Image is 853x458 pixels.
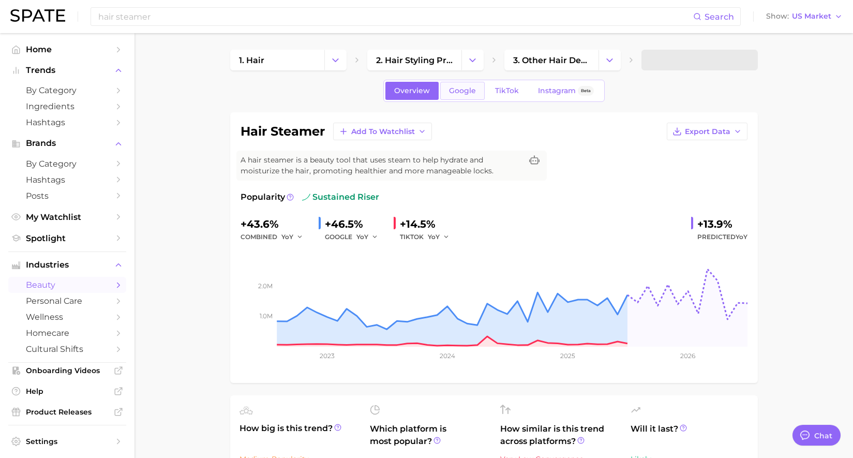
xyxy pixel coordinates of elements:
[97,8,693,25] input: Search here for a brand, industry, or ingredient
[370,423,488,457] span: Which platform is most popular?
[356,231,379,243] button: YoY
[766,13,789,19] span: Show
[241,216,310,232] div: +43.6%
[440,82,485,100] a: Google
[449,86,476,95] span: Google
[538,86,576,95] span: Instagram
[394,86,430,95] span: Overview
[385,82,439,100] a: Overview
[697,231,747,243] span: Predicted
[680,352,695,360] tspan: 2026
[8,325,126,341] a: homecare
[376,55,453,65] span: 2. hair styling products
[281,232,293,241] span: YoY
[26,437,109,446] span: Settings
[281,231,304,243] button: YoY
[8,136,126,151] button: Brands
[8,230,126,246] a: Spotlight
[8,434,126,449] a: Settings
[230,50,324,70] a: 1. hair
[631,423,749,448] span: Will it last?
[26,312,109,322] span: wellness
[325,216,385,232] div: +46.5%
[8,293,126,309] a: personal care
[241,231,310,243] div: combined
[241,191,285,203] span: Popularity
[705,12,734,22] span: Search
[26,387,109,396] span: Help
[8,98,126,114] a: Ingredients
[504,50,598,70] a: 3. other hair devices
[241,155,522,176] span: A hair steamer is a beauty tool that uses steam to help hydrate and moisturize the hair, promotin...
[333,123,432,140] button: Add to Watchlist
[26,212,109,222] span: My Watchlist
[26,366,109,375] span: Onboarding Videos
[356,232,368,241] span: YoY
[239,55,264,65] span: 1. hair
[428,232,440,241] span: YoY
[26,233,109,243] span: Spotlight
[302,193,310,201] img: sustained riser
[26,139,109,148] span: Brands
[667,123,747,140] button: Export Data
[439,352,455,360] tspan: 2024
[8,309,126,325] a: wellness
[240,422,357,448] span: How big is this trend?
[764,10,845,23] button: ShowUS Market
[428,231,450,243] button: YoY
[581,86,591,95] span: Beta
[400,216,457,232] div: +14.5%
[598,50,621,70] button: Change Category
[26,296,109,306] span: personal care
[8,188,126,204] a: Posts
[8,383,126,399] a: Help
[8,63,126,78] button: Trends
[486,82,528,100] a: TikTok
[736,233,747,241] span: YoY
[324,50,347,70] button: Change Category
[8,404,126,420] a: Product Releases
[26,175,109,185] span: Hashtags
[26,260,109,270] span: Industries
[26,85,109,95] span: by Category
[8,277,126,293] a: beauty
[685,127,730,136] span: Export Data
[495,86,519,95] span: TikTok
[26,66,109,75] span: Trends
[26,101,109,111] span: Ingredients
[8,114,126,130] a: Hashtags
[8,363,126,378] a: Onboarding Videos
[792,13,831,19] span: US Market
[8,41,126,57] a: Home
[8,82,126,98] a: by Category
[400,231,457,243] div: TIKTOK
[26,159,109,169] span: by Category
[26,407,109,417] span: Product Releases
[26,344,109,354] span: cultural shifts
[513,55,590,65] span: 3. other hair devices
[8,156,126,172] a: by Category
[529,82,603,100] a: InstagramBeta
[367,50,461,70] a: 2. hair styling products
[26,191,109,201] span: Posts
[500,423,618,448] span: How similar is this trend across platforms?
[241,125,325,138] h1: hair steamer
[26,45,109,54] span: Home
[560,352,575,360] tspan: 2025
[8,209,126,225] a: My Watchlist
[26,280,109,290] span: beauty
[302,191,379,203] span: sustained riser
[351,127,415,136] span: Add to Watchlist
[26,117,109,127] span: Hashtags
[8,341,126,357] a: cultural shifts
[8,172,126,188] a: Hashtags
[319,352,334,360] tspan: 2023
[26,328,109,338] span: homecare
[697,216,747,232] div: +13.9%
[325,231,385,243] div: GOOGLE
[10,9,65,22] img: SPATE
[461,50,484,70] button: Change Category
[8,257,126,273] button: Industries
